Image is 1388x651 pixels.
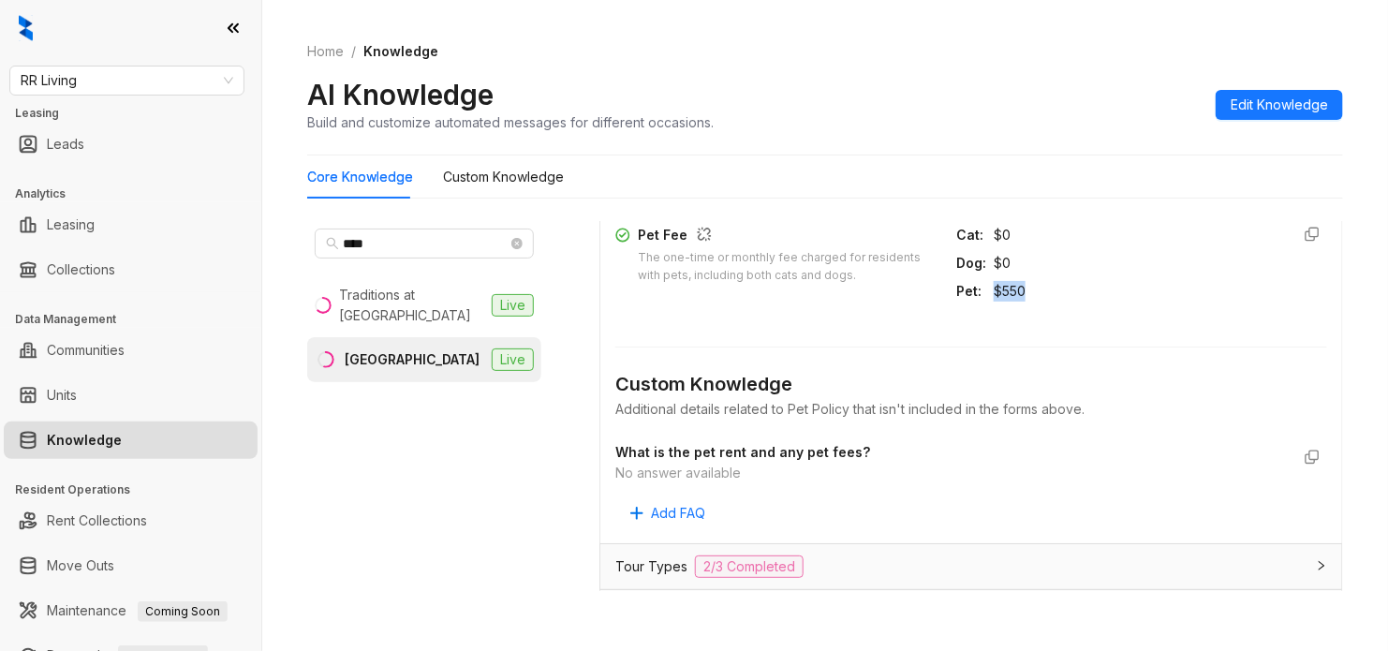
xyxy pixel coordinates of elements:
[307,77,494,112] h2: AI Knowledge
[326,237,339,250] span: search
[695,555,804,578] span: 2/3 Completed
[47,502,147,540] a: Rent Collections
[615,444,870,460] strong: What is the pet rent and any pet fees?
[47,332,125,369] a: Communities
[4,206,258,244] li: Leasing
[4,422,258,459] li: Knowledge
[615,370,1327,399] div: Custom Knowledge
[615,463,1290,483] div: No answer available
[15,481,261,498] h3: Resident Operations
[4,126,258,163] li: Leads
[600,544,1342,589] div: Tour Types2/3 Completed
[47,547,114,584] a: Move Outs
[956,281,986,302] div: Pet :
[492,294,534,317] span: Live
[15,311,261,328] h3: Data Management
[21,67,233,95] span: RR Living
[994,253,1275,274] div: $0
[638,225,934,249] div: Pet Fee
[4,592,258,629] li: Maintenance
[615,556,687,577] span: Tour Types
[4,251,258,289] li: Collections
[615,498,720,528] button: Add FAQ
[443,167,564,187] div: Custom Knowledge
[994,281,1275,302] div: $550
[47,251,115,289] a: Collections
[363,43,438,59] span: Knowledge
[307,167,413,187] div: Core Knowledge
[956,253,986,274] div: Dog :
[4,502,258,540] li: Rent Collections
[638,249,934,285] div: The one-time or monthly fee charged for residents with pets, including both cats and dogs.
[615,399,1327,420] div: Additional details related to Pet Policy that isn't included in the forms above.
[47,422,122,459] a: Knowledge
[47,377,77,414] a: Units
[339,285,484,326] div: Traditions at [GEOGRAPHIC_DATA]
[303,41,347,62] a: Home
[1216,90,1343,120] button: Edit Knowledge
[351,41,356,62] li: /
[956,225,986,245] div: Cat :
[511,238,523,249] span: close-circle
[47,126,84,163] a: Leads
[345,349,480,370] div: [GEOGRAPHIC_DATA]
[1316,560,1327,571] span: collapsed
[15,105,261,122] h3: Leasing
[19,15,33,41] img: logo
[4,377,258,414] li: Units
[307,112,714,132] div: Build and customize automated messages for different occasions.
[4,547,258,584] li: Move Outs
[492,348,534,371] span: Live
[994,225,1275,245] div: $0
[651,503,705,524] span: Add FAQ
[138,601,228,622] span: Coming Soon
[1231,95,1328,115] span: Edit Knowledge
[4,332,258,369] li: Communities
[15,185,261,202] h3: Analytics
[47,206,95,244] a: Leasing
[600,590,1342,635] div: Parking PolicyComplete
